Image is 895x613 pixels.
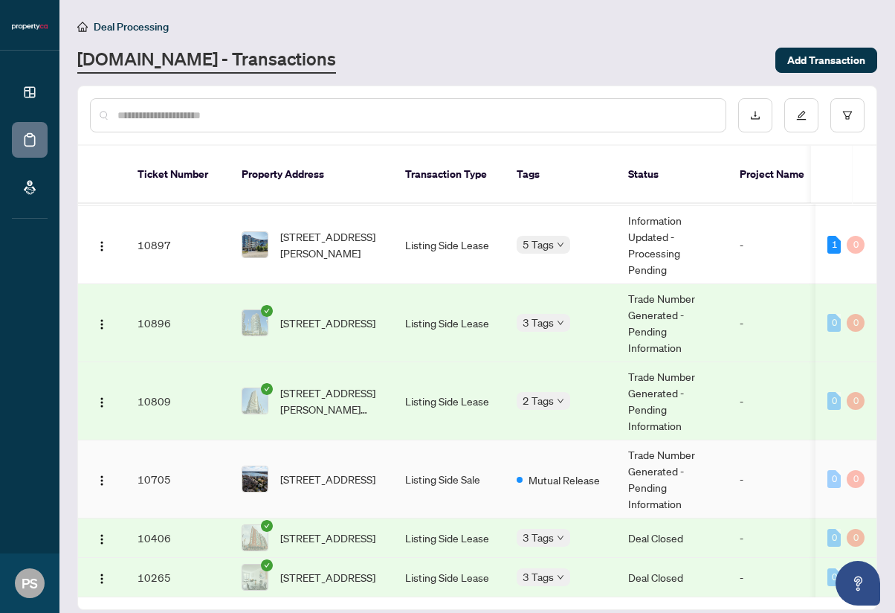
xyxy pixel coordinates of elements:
[557,241,564,248] span: down
[557,534,564,542] span: down
[242,466,268,492] img: thumbnail-img
[557,319,564,327] span: down
[728,519,817,558] td: -
[738,98,772,132] button: download
[126,558,230,597] td: 10265
[393,146,505,204] th: Transaction Type
[96,533,108,545] img: Logo
[77,22,88,32] span: home
[728,558,817,597] td: -
[242,310,268,336] img: thumbnail-img
[90,526,114,550] button: Logo
[261,305,273,317] span: check-circle
[126,440,230,519] td: 10705
[827,529,841,547] div: 0
[827,236,841,254] div: 1
[847,236,865,254] div: 0
[261,520,273,532] span: check-circle
[393,558,505,597] td: Listing Side Lease
[728,146,817,204] th: Project Name
[90,389,114,413] button: Logo
[393,440,505,519] td: Listing Side Sale
[77,47,336,74] a: [DOMAIN_NAME] - Transactions
[280,569,375,585] span: [STREET_ADDRESS]
[847,470,865,488] div: 0
[827,470,841,488] div: 0
[557,574,564,581] span: down
[616,362,728,440] td: Trade Number Generated - Pending Information
[126,284,230,362] td: 10896
[616,284,728,362] td: Trade Number Generated - Pending Information
[505,146,616,204] th: Tags
[96,318,108,330] img: Logo
[280,385,381,417] span: [STREET_ADDRESS][PERSON_NAME][PERSON_NAME]
[847,314,865,332] div: 0
[616,519,728,558] td: Deal Closed
[96,240,108,252] img: Logo
[728,440,817,519] td: -
[616,206,728,284] td: Information Updated - Processing Pending
[836,561,880,606] button: Open asap
[280,471,375,487] span: [STREET_ADDRESS]
[126,519,230,558] td: 10406
[280,315,375,331] span: [STREET_ADDRESS]
[796,110,807,121] span: edit
[393,362,505,440] td: Listing Side Lease
[126,206,230,284] td: 10897
[827,392,841,410] div: 0
[393,284,505,362] td: Listing Side Lease
[728,362,817,440] td: -
[230,146,393,204] th: Property Address
[842,110,853,121] span: filter
[557,397,564,405] span: down
[280,530,375,546] span: [STREET_ADDRESS]
[242,388,268,414] img: thumbnail-img
[523,314,554,331] span: 3 Tags
[529,472,600,488] span: Mutual Release
[523,529,554,546] span: 3 Tags
[280,228,381,261] span: [STREET_ADDRESS][PERSON_NAME]
[616,558,728,597] td: Deal Closed
[126,146,230,204] th: Ticket Number
[393,519,505,558] td: Listing Side Lease
[96,573,108,585] img: Logo
[261,383,273,395] span: check-circle
[90,233,114,257] button: Logo
[616,146,728,204] th: Status
[775,48,877,73] button: Add Transaction
[847,392,865,410] div: 0
[827,568,841,586] div: 0
[523,392,554,409] span: 2 Tags
[96,475,108,487] img: Logo
[827,314,841,332] div: 0
[393,206,505,284] td: Listing Side Lease
[523,568,554,585] span: 3 Tags
[616,440,728,519] td: Trade Number Generated - Pending Information
[242,232,268,257] img: thumbnail-img
[242,525,268,551] img: thumbnail-img
[523,236,554,253] span: 5 Tags
[784,98,818,132] button: edit
[750,110,760,121] span: download
[94,20,169,33] span: Deal Processing
[728,284,817,362] td: -
[126,362,230,440] td: 10809
[90,467,114,491] button: Logo
[830,98,865,132] button: filter
[12,22,48,31] img: logo
[90,565,114,589] button: Logo
[242,565,268,590] img: thumbnail-img
[90,311,114,335] button: Logo
[22,573,38,594] span: PS
[261,559,273,571] span: check-circle
[96,397,108,408] img: Logo
[728,206,817,284] td: -
[847,529,865,547] div: 0
[787,48,865,72] span: Add Transaction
